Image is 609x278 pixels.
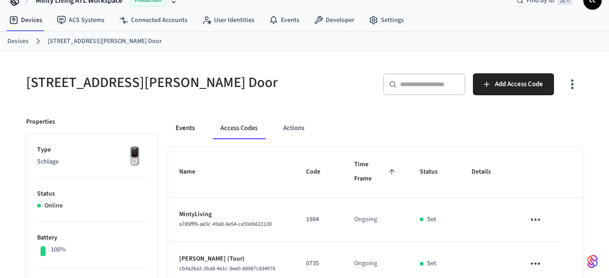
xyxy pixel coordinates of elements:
[26,117,55,127] p: Properties
[354,158,398,186] span: Time Frame
[213,117,265,139] button: Access Codes
[179,210,285,219] p: MintyLiving
[276,117,312,139] button: Actions
[262,12,307,28] a: Events
[49,12,112,28] a: ACS Systems
[307,12,362,28] a: Developer
[44,201,63,211] p: Online
[2,12,49,28] a: Devices
[168,117,202,139] button: Events
[48,37,162,46] a: [STREET_ADDRESS][PERSON_NAME] Door
[179,165,207,179] span: Name
[427,259,436,268] p: Set
[343,198,409,242] td: Ongoing
[420,165,450,179] span: Status
[362,12,411,28] a: Settings
[168,117,583,139] div: ant example
[306,165,332,179] span: Code
[112,12,195,28] a: Connected Accounts
[195,12,262,28] a: User Identities
[37,145,146,155] p: Type
[306,215,332,224] p: 1984
[427,215,436,224] p: Set
[37,157,146,167] p: Schlage
[123,145,146,168] img: Yale Assure Touchscreen Wifi Smart Lock, Satin Nickel, Front
[179,265,275,273] span: cb4a26a2-2ba8-4e1c-9ee0-88987c834076
[179,220,272,228] span: a789fff6-ae5c-49a8-8e54-ce59d6622139
[473,73,554,95] button: Add Access Code
[7,37,28,46] a: Devices
[37,189,146,199] p: Status
[472,165,503,179] span: Details
[179,254,285,264] p: [PERSON_NAME] (Tour)
[26,73,299,92] h5: [STREET_ADDRESS][PERSON_NAME] Door
[306,259,332,268] p: 0735
[37,233,146,243] p: Battery
[587,254,598,269] img: SeamLogoGradient.69752ec5.svg
[495,78,543,90] span: Add Access Code
[51,245,66,255] p: 100%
